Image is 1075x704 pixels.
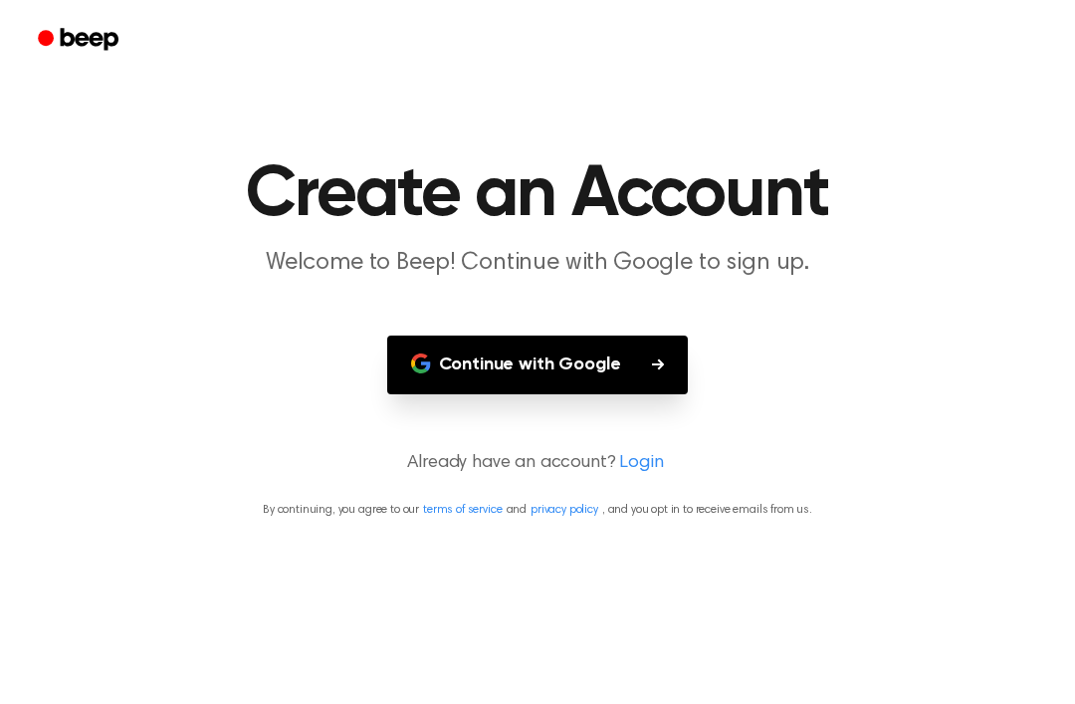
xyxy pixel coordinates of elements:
h1: Create an Account [28,159,1047,231]
p: Welcome to Beep! Continue with Google to sign up. [155,247,920,280]
a: Beep [24,21,136,60]
a: Login [619,450,663,477]
a: privacy policy [531,504,598,516]
a: terms of service [423,504,502,516]
p: Already have an account? [24,450,1051,477]
p: By continuing, you agree to our and , and you opt in to receive emails from us. [24,501,1051,519]
button: Continue with Google [387,336,689,394]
